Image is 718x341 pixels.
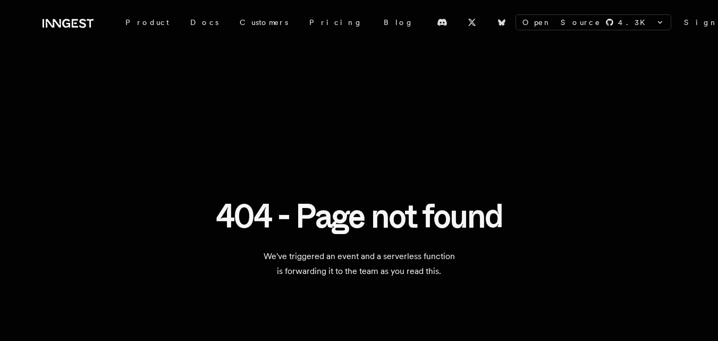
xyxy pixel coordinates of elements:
[229,13,299,32] a: Customers
[490,14,513,31] a: Bluesky
[618,17,652,28] span: 4.3 K
[115,13,180,32] div: Product
[373,13,424,32] a: Blog
[430,14,454,31] a: Discord
[216,198,503,234] h1: 404 - Page not found
[522,17,601,28] span: Open Source
[460,14,484,31] a: X
[180,13,229,32] a: Docs
[206,249,512,279] p: We've triggered an event and a serverless function is forwarding it to the team as you read this.
[299,13,373,32] a: Pricing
